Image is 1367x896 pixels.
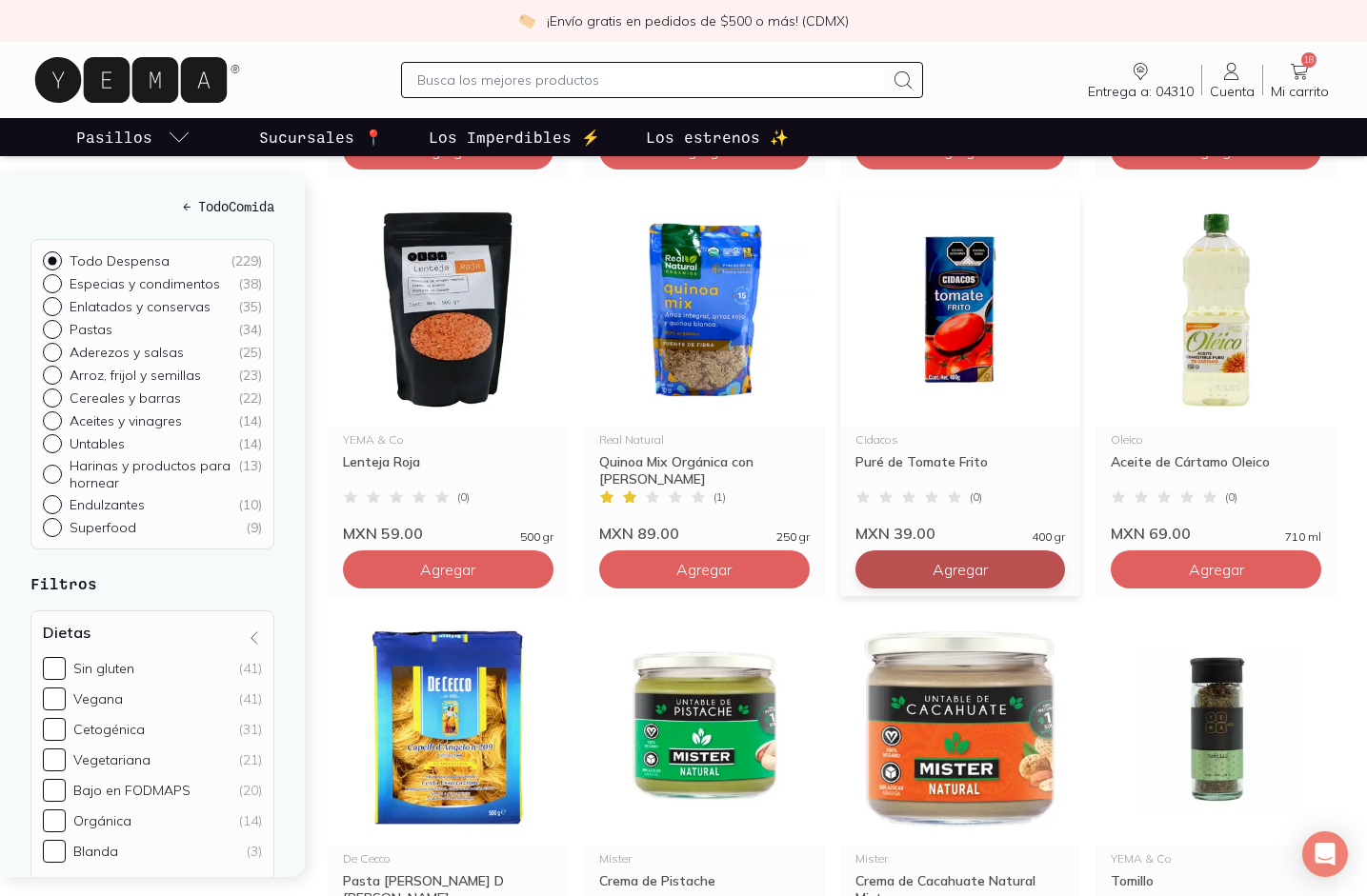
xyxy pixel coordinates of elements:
[1096,192,1337,427] img: Aceite de cartamo Oleico
[73,690,123,707] div: Vegana
[238,321,262,338] div: ( 34 )
[855,434,1066,446] div: Cidacos
[231,252,262,269] div: ( 229 )
[1189,560,1244,579] span: Agregar
[343,853,553,865] div: De Cecco
[1302,831,1348,877] div: Open Intercom Messenger
[43,779,66,802] input: Bajo en FODMAPS(20)
[72,118,194,156] a: pasillo-todos-link
[840,192,1081,427] img: Pure de tomate frito
[642,118,793,156] a: Los estrenos ✨
[1111,434,1321,446] div: Oleico
[43,718,66,741] input: Cetogénica(31)
[238,367,262,384] div: ( 23 )
[239,782,262,799] div: (20)
[420,560,475,579] span: Agregar
[855,853,1066,865] div: Mister
[1111,853,1321,865] div: YEMA & Co
[1285,531,1321,543] span: 710 ml
[76,126,152,149] p: Pasillos
[43,748,66,771] input: Vegetariana(21)
[239,751,262,768] div: (21)
[30,574,97,592] strong: Filtros
[238,275,262,292] div: ( 38 )
[238,412,262,429] div: ( 14 )
[933,560,988,579] span: Agregar
[43,840,66,863] input: Blanda(3)
[599,550,810,588] button: Agregar
[246,519,262,536] div: ( 9 )
[1111,550,1321,588] button: Agregar
[1096,192,1337,543] a: Aceite de cartamo OleicoOleicoAceite de Cártamo Oleico(0)MXN 69.00710 ml
[1032,531,1065,543] span: 400 gr
[584,192,825,543] a: 32779 arroz al vapor bibigoReal NaturalQuinoa Mix Orgánica con [PERSON_NAME](1)MXN 89.00250 gr
[1096,611,1337,846] img: 32640 tomillo yema
[676,560,732,579] span: Agregar
[238,496,262,513] div: ( 10 )
[520,531,553,543] span: 500 gr
[70,519,136,536] p: Superfood
[1088,83,1194,100] span: Entrega a: 04310
[1111,453,1321,488] div: Aceite de Cártamo Oleico
[840,192,1081,543] a: Pure de tomate fritoCidacosPuré de Tomate Frito(0)MXN 39.00400 gr
[73,660,134,677] div: Sin gluten
[776,531,810,543] span: 250 gr
[43,623,90,642] h4: Dietas
[343,453,553,488] div: Lenteja Roja
[343,434,553,446] div: YEMA & Co
[43,657,66,680] input: Sin gluten(41)
[30,196,274,216] h5: ← Todo Comida
[855,550,1066,588] button: Agregar
[238,435,262,452] div: ( 14 )
[1080,60,1201,100] a: Entrega a: 04310
[238,298,262,315] div: ( 35 )
[1263,60,1337,100] a: 18Mi carrito
[70,367,201,384] p: Arroz, frijol y semillas
[599,853,810,865] div: Mister
[970,491,982,503] span: ( 0 )
[238,457,262,491] div: ( 13 )
[259,126,383,149] p: Sucursales 📍
[425,118,604,156] a: Los Imperdibles ⚡️
[855,524,935,543] span: MXN 39.00
[646,126,789,149] p: Los estrenos ✨
[70,298,211,315] p: Enlatados y conservas
[73,812,131,829] div: Orgánica
[599,453,810,488] div: Quinoa Mix Orgánica con [PERSON_NAME]
[73,782,191,799] div: Bajo en FODMAPS
[714,491,726,503] span: ( 1 )
[429,126,600,149] p: Los Imperdibles ⚡️
[70,321,112,338] p: Pastas
[70,457,238,491] p: Harinas y productos para hornear
[73,721,145,738] div: Cetogénica
[518,12,535,30] img: check
[30,610,274,883] div: Dietas
[30,196,274,216] a: ← TodoComida
[239,660,262,677] div: (41)
[1111,524,1191,543] span: MXN 69.00
[239,812,262,829] div: (14)
[255,118,387,156] a: Sucursales 📍
[1301,52,1317,68] span: 18
[238,389,262,407] div: ( 22 )
[73,843,118,860] div: Blanda
[328,192,569,543] a: 32901 lenteja roja yemaYEMA & CoLenteja Roja(0)MXN 59.00500 gr
[343,550,553,588] button: Agregar
[73,751,151,768] div: Vegetariana
[599,434,810,446] div: Real Natural
[239,721,262,738] div: (31)
[70,275,220,292] p: Especias y condimentos
[239,690,262,707] div: (41)
[70,412,182,429] p: Aceites y vinagres
[547,11,849,30] p: ¡Envío gratis en pedidos de $500 o más! (CDMX)
[328,611,569,846] img: Pasta Nidi Capelli D' Aneglo De Cecco
[1210,83,1255,100] span: Cuenta
[1225,491,1237,503] span: ( 0 )
[238,344,262,361] div: ( 25 )
[584,192,825,427] img: 32779 arroz al vapor bibigo
[599,524,679,543] span: MXN 89.00
[43,809,66,832] input: Orgánica(14)
[70,344,184,361] p: Aderezos y salsas
[1271,83,1329,100] span: Mi carrito
[328,192,569,427] img: 32901 lenteja roja yema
